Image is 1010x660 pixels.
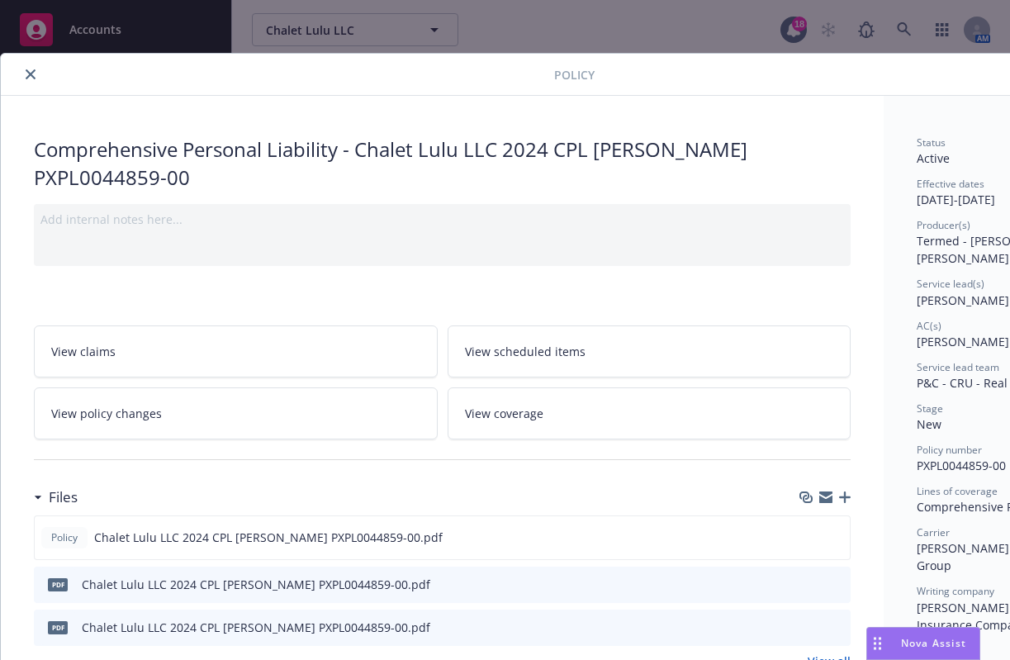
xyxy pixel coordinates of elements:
button: download file [802,529,815,546]
button: close [21,64,40,84]
span: pdf [48,578,68,591]
span: Status [917,135,946,150]
div: Chalet Lulu LLC 2024 CPL [PERSON_NAME] PXPL0044859-00.pdf [82,619,430,636]
div: Files [34,487,78,508]
span: Nova Assist [901,636,966,650]
span: Writing company [917,584,994,598]
span: PXPL0044859-00 [917,458,1006,473]
span: [PERSON_NAME] [917,292,1009,308]
div: Comprehensive Personal Liability - Chalet Lulu LLC 2024 CPL [PERSON_NAME] PXPL0044859-00 [34,135,851,191]
span: View claims [51,343,116,360]
span: Active [917,150,950,166]
a: View claims [34,325,438,377]
span: Carrier [917,525,950,539]
div: Chalet Lulu LLC 2024 CPL [PERSON_NAME] PXPL0044859-00.pdf [82,576,430,593]
button: preview file [828,529,843,546]
span: Policy [48,530,81,545]
span: View policy changes [51,405,162,422]
span: [PERSON_NAME] [917,334,1009,349]
a: View scheduled items [448,325,851,377]
button: Nova Assist [866,627,980,660]
span: Stage [917,401,943,415]
span: Policy number [917,443,982,457]
span: Policy [554,66,595,83]
div: Add internal notes here... [40,211,844,228]
a: View coverage [448,387,851,439]
div: Drag to move [867,628,888,659]
span: Chalet Lulu LLC 2024 CPL [PERSON_NAME] PXPL0044859-00.pdf [94,529,443,546]
span: Lines of coverage [917,484,998,498]
span: View scheduled items [465,343,586,360]
button: download file [803,619,816,636]
span: pdf [48,621,68,634]
a: View policy changes [34,387,438,439]
button: download file [803,576,816,593]
button: preview file [829,619,844,636]
span: Producer(s) [917,218,970,232]
span: New [917,416,941,432]
span: View coverage [465,405,543,422]
button: preview file [829,576,844,593]
span: Effective dates [917,177,984,191]
span: Service lead(s) [917,277,984,291]
span: Service lead team [917,360,999,374]
h3: Files [49,487,78,508]
span: AC(s) [917,319,941,333]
